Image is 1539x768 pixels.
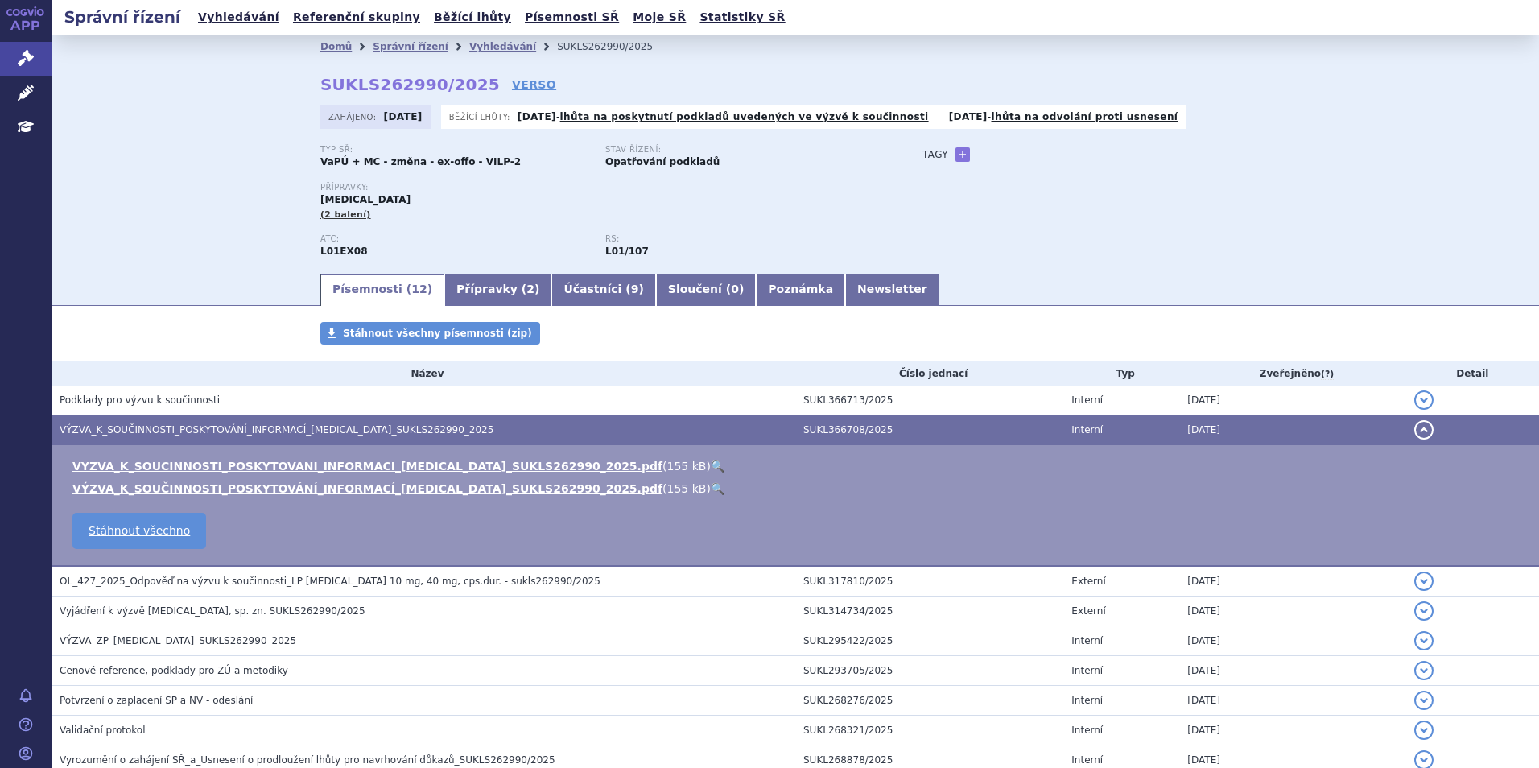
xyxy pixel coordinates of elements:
[193,6,284,28] a: Vyhledávání
[795,597,1063,626] td: SUKL314734/2025
[373,41,448,52] a: Správní řízení
[605,156,720,167] strong: Opatřování podkladů
[60,394,220,406] span: Podklady pro výzvu k součinnosti
[955,147,970,162] a: +
[444,274,551,306] a: Přípravky (2)
[449,110,514,123] span: Běžící lhůty:
[1179,415,1405,445] td: [DATE]
[72,458,1523,474] li: ( )
[795,656,1063,686] td: SUKL293705/2025
[1179,686,1405,716] td: [DATE]
[320,41,352,52] a: Domů
[1414,420,1434,440] button: detail
[526,283,534,295] span: 2
[991,111,1178,122] a: lhůta na odvolání proti usnesení
[1321,369,1334,380] abbr: (?)
[52,361,795,386] th: Název
[1414,691,1434,710] button: detail
[695,6,790,28] a: Statistiky SŘ
[60,695,253,706] span: Potvrzení o zaplacení SP a NV - odeslání
[1414,601,1434,621] button: detail
[343,328,532,339] span: Stáhnout všechny písemnosti (zip)
[551,274,655,306] a: Účastníci (9)
[1071,635,1103,646] span: Interní
[1414,661,1434,680] button: detail
[656,274,756,306] a: Sloučení (0)
[518,111,556,122] strong: [DATE]
[60,424,493,436] span: VÝZVA_K_SOUČINNOSTI_POSKYTOVÁNÍ_INFORMACÍ_LENVIMA_SUKLS262990_2025
[949,111,988,122] strong: [DATE]
[557,35,674,59] li: SUKLS262990/2025
[320,183,890,192] p: Přípravky:
[605,234,874,244] p: RS:
[320,145,589,155] p: Typ SŘ:
[60,665,288,676] span: Cenové reference, podklady pro ZÚ a metodiky
[320,75,500,94] strong: SUKLS262990/2025
[1071,725,1103,736] span: Interní
[1071,576,1105,587] span: Externí
[1071,665,1103,676] span: Interní
[795,415,1063,445] td: SUKL366708/2025
[72,460,662,473] a: VYZVA_K_SOUCINNOSTI_POSKYTOVANI_INFORMACI_[MEDICAL_DATA]_SUKLS262990_2025.pdf
[320,209,371,220] span: (2 balení)
[605,145,874,155] p: Stav řízení:
[60,754,555,766] span: Vyrozumění o zahájení SŘ_a_Usnesení o prodloužení lhůty pro navrhování důkazů_SUKLS262990/2025
[1414,390,1434,410] button: detail
[320,156,521,167] strong: VaPÚ + MC - změna - ex-offo - VILP-2
[288,6,425,28] a: Referenční skupiny
[1179,597,1405,626] td: [DATE]
[1071,394,1103,406] span: Interní
[731,283,739,295] span: 0
[922,145,948,164] h3: Tagy
[1071,424,1103,436] span: Interní
[1406,361,1539,386] th: Detail
[1179,386,1405,415] td: [DATE]
[560,111,929,122] a: lhůta na poskytnutí podkladů uvedených ve výzvě k součinnosti
[512,76,556,93] a: VERSO
[795,361,1063,386] th: Číslo jednací
[667,460,707,473] span: 155 kB
[795,686,1063,716] td: SUKL268276/2025
[384,111,423,122] strong: [DATE]
[520,6,624,28] a: Písemnosti SŘ
[72,482,662,495] a: VÝZVA_K_SOUČINNOSTI_POSKYTOVÁNÍ_INFORMACÍ_[MEDICAL_DATA]_SUKLS262990_2025.pdf
[469,41,536,52] a: Vyhledávání
[1414,631,1434,650] button: detail
[1063,361,1179,386] th: Typ
[72,481,1523,497] li: ( )
[1179,716,1405,745] td: [DATE]
[631,283,639,295] span: 9
[628,6,691,28] a: Moje SŘ
[667,482,707,495] span: 155 kB
[711,460,724,473] a: 🔍
[1179,361,1405,386] th: Zveřejněno
[756,274,845,306] a: Poznámka
[1179,566,1405,597] td: [DATE]
[1179,656,1405,686] td: [DATE]
[411,283,427,295] span: 12
[1414,721,1434,740] button: detail
[60,605,365,617] span: Vyjádření k výzvě LENVIMA, sp. zn. SUKLS262990/2025
[518,110,929,123] p: -
[795,716,1063,745] td: SUKL268321/2025
[1071,605,1105,617] span: Externí
[320,322,540,345] a: Stáhnout všechny písemnosti (zip)
[320,194,411,205] span: [MEDICAL_DATA]
[1179,626,1405,656] td: [DATE]
[60,635,296,646] span: VÝZVA_ZP_LENVIMA_SUKLS262990_2025
[60,725,146,736] span: Validační protokol
[949,110,1178,123] p: -
[1414,572,1434,591] button: detail
[795,626,1063,656] td: SUKL295422/2025
[795,566,1063,597] td: SUKL317810/2025
[711,482,724,495] a: 🔍
[320,274,444,306] a: Písemnosti (12)
[60,576,600,587] span: OL_427_2025_Odpověď na výzvu k součinnosti_LP LENVIMA 10 mg, 40 mg, cps.dur. - sukls262990/2025
[320,246,368,257] strong: LENVATINIB
[795,386,1063,415] td: SUKL366713/2025
[72,513,206,549] a: Stáhnout všechno
[1071,695,1103,706] span: Interní
[52,6,193,28] h2: Správní řízení
[320,234,589,244] p: ATC:
[429,6,516,28] a: Běžící lhůty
